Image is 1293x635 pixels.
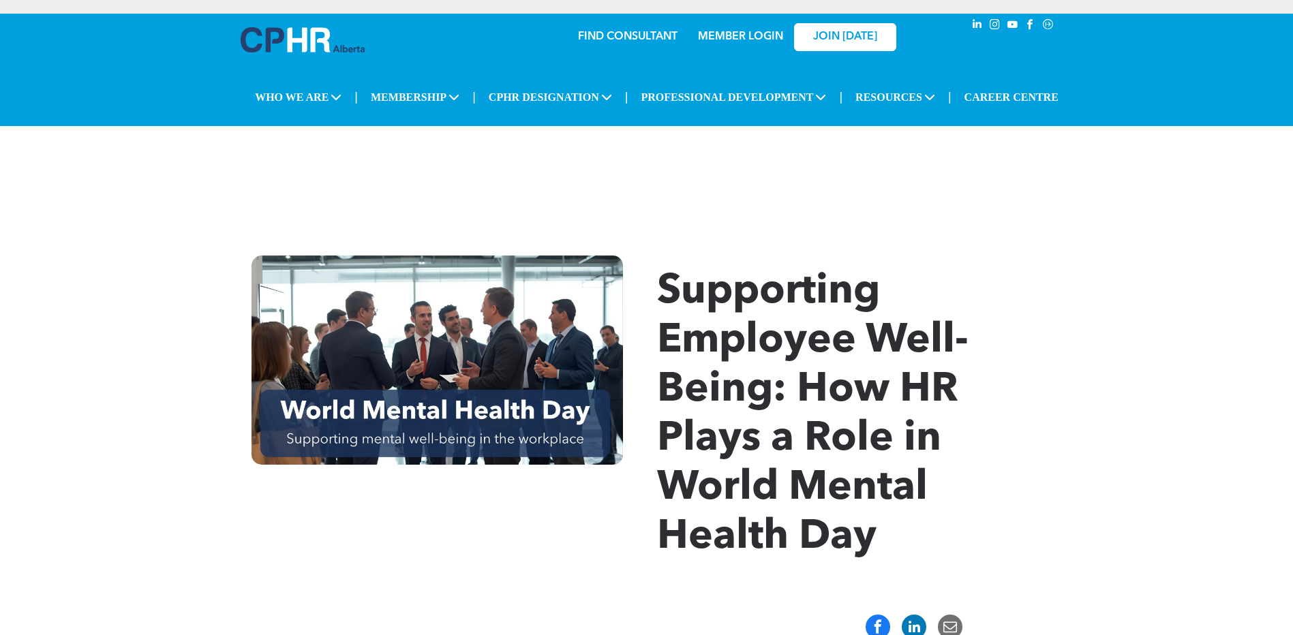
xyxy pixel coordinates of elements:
img: A blue and white logo for cp alberta [241,27,365,52]
li: | [474,85,478,113]
a: CAREER CENTRE [958,87,1056,112]
span: RESOURCES [849,87,937,112]
a: youtube [1005,17,1020,35]
a: facebook [1023,17,1038,35]
li: | [359,85,363,113]
a: instagram [988,17,1003,35]
span: MEMBERSHIP [371,87,466,112]
li: | [945,85,949,113]
span: CPHR DESIGNATION [487,87,619,112]
li: | [836,85,840,113]
a: Social network [1041,17,1056,35]
span: WHO WE ARE [257,87,350,112]
a: FIND CONSULTANT [578,31,678,42]
a: linkedin [970,17,985,35]
a: MEMBER LOGIN [698,31,783,42]
a: JOIN [DATE] [794,23,896,51]
span: JOIN [DATE] [813,31,877,44]
li: | [628,85,631,113]
span: PROFESSIONAL DEVELOPMENT [639,87,827,112]
span: Supporting Employee Well-Being: How HR Plays a Role in World Mental Health Day [657,276,969,562]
